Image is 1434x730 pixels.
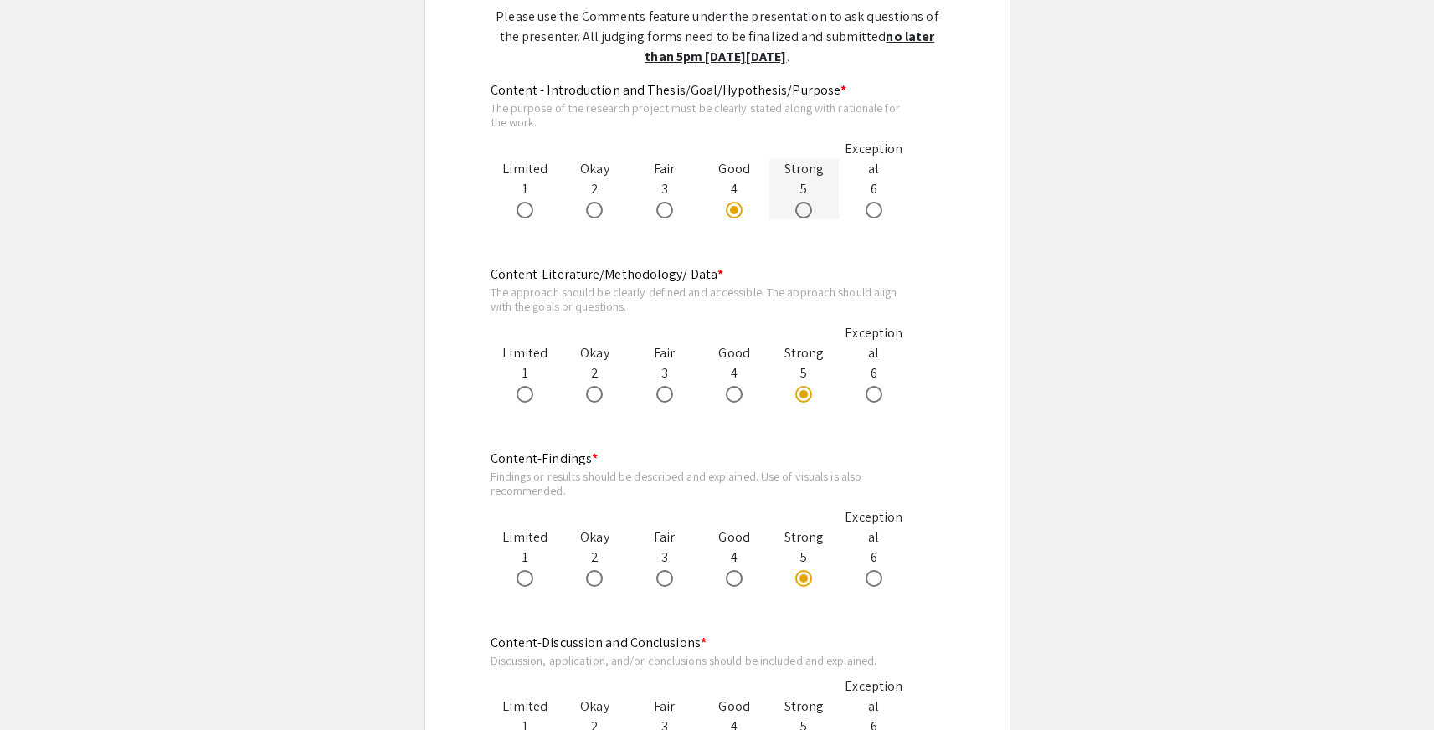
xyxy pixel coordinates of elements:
mat-label: Content - Introduction and Thesis/Goal/Hypothesis/Purpose [491,81,847,99]
div: Limited [491,697,560,717]
div: Strong [769,159,839,179]
iframe: Chat [13,655,71,717]
div: Fair [630,697,699,717]
div: 5 [769,343,839,404]
div: 2 [560,159,630,219]
div: 3 [630,527,699,588]
div: Discussion, application, and/or conclusions should be included and explained. [491,653,909,668]
div: Good [699,527,768,547]
mat-label: Content-Literature/Methodology/ Data [491,265,724,283]
div: Good [699,697,768,717]
div: 6 [839,139,908,219]
mat-label: Content-Discussion and Conclusions [491,634,707,651]
div: Good [699,343,768,363]
div: Exceptional [839,139,908,179]
div: 4 [699,527,768,588]
div: 3 [630,159,699,219]
div: 6 [839,323,908,404]
div: Exceptional [839,323,908,363]
div: 1 [491,527,560,588]
div: Limited [491,343,560,363]
div: Limited [491,527,560,547]
div: 3 [630,343,699,404]
div: Fair [630,527,699,547]
div: Strong [769,527,839,547]
span: . [787,48,789,65]
div: Okay [560,697,630,717]
div: 5 [769,159,839,219]
div: Okay [560,343,630,363]
div: Fair [630,343,699,363]
div: Limited [491,159,560,179]
div: Okay [560,159,630,179]
div: Strong [769,697,839,717]
div: Fair [630,159,699,179]
div: The purpose of the research project must be clearly stated along with rationale for the work. [491,100,909,130]
div: Good [699,159,768,179]
div: 2 [560,343,630,404]
div: 4 [699,159,768,219]
div: 5 [769,527,839,588]
div: Exceptional [839,507,908,547]
div: Okay [560,527,630,547]
mat-label: Content-Findings [491,450,599,467]
u: no later than 5pm [DATE][DATE] [645,28,934,65]
span: Please use the Comments feature under the presentation to ask questions of the presenter. All jud... [496,8,938,45]
div: Strong [769,343,839,363]
div: 4 [699,343,768,404]
div: 1 [491,343,560,404]
div: Findings or results should be described and explained. Use of visuals is also recommended. [491,469,909,498]
div: The approach should be clearly defined and accessible. The approach should align with the goals o... [491,285,909,314]
div: 6 [839,507,908,588]
div: Exceptional [839,676,908,717]
div: 1 [491,159,560,219]
div: 2 [560,527,630,588]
